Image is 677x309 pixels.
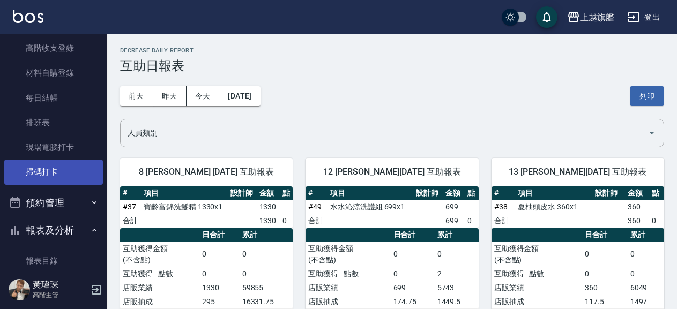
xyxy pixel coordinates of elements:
td: 0 [628,267,664,281]
th: 金額 [443,186,465,200]
td: 合計 [120,214,141,228]
td: 1330 [257,200,280,214]
th: 日合計 [391,228,435,242]
td: 互助獲得金額 (不含點) [492,242,582,267]
button: 報表及分析 [4,216,103,244]
th: 項目 [141,186,228,200]
td: 互助獲得 - 點數 [306,267,390,281]
td: 互助獲得 - 點數 [120,267,199,281]
td: 0 [649,214,664,228]
td: 360 [625,214,649,228]
span: 12 [PERSON_NAME][DATE] 互助報表 [318,167,465,177]
td: 互助獲得金額 (不含點) [120,242,199,267]
a: 現場電腦打卡 [4,135,103,160]
td: 水水沁涼洗護組 699x1 [328,200,413,214]
td: 合計 [492,214,516,228]
td: 店販抽成 [492,295,582,308]
td: 1330 [199,281,239,295]
td: 6049 [628,281,664,295]
td: 合計 [306,214,328,228]
button: [DATE] [219,86,260,106]
td: 0 [391,267,435,281]
td: 店販抽成 [306,295,390,308]
th: 設計師 [413,186,443,200]
button: 登出 [623,7,664,27]
button: 預約管理 [4,189,103,217]
img: Logo [13,10,43,23]
p: 高階主管 [33,290,87,300]
td: 0 [199,242,239,267]
a: 每日結帳 [4,86,103,110]
table: a dense table [492,228,664,309]
div: 上越旗艦 [580,11,614,24]
td: 店販業績 [306,281,390,295]
a: #38 [494,202,508,211]
button: 前天 [120,86,153,106]
a: 材料自購登錄 [4,61,103,85]
button: 上越旗艦 [563,6,619,28]
td: 174.75 [391,295,435,308]
td: 16331.75 [240,295,293,308]
h5: 黃瑋琛 [33,280,87,290]
table: a dense table [492,186,664,228]
td: 0 [582,267,628,281]
img: Person [9,279,30,300]
th: 點 [280,186,293,200]
td: 夏柚頭皮水 360x1 [515,200,592,214]
h2: Decrease Daily Report [120,47,664,54]
a: 排班表 [4,110,103,135]
th: 項目 [328,186,413,200]
a: #37 [123,202,136,211]
td: 互助獲得金額 (不含點) [306,242,390,267]
td: 0 [391,242,435,267]
td: 0 [199,267,239,281]
th: # [306,186,328,200]
td: 0 [628,242,664,267]
button: 今天 [187,86,220,106]
a: 報表目錄 [4,248,103,273]
th: 日合計 [199,228,239,242]
td: 0 [280,214,293,228]
td: 0 [582,242,628,267]
th: # [120,186,141,200]
span: 13 [PERSON_NAME][DATE] 互助報表 [504,167,651,177]
button: Open [643,124,660,141]
th: # [492,186,516,200]
td: 699 [443,200,465,214]
table: a dense table [306,228,478,309]
td: 1330 [257,214,280,228]
button: 昨天 [153,86,187,106]
input: 人員名稱 [125,124,643,142]
td: 117.5 [582,295,628,308]
th: 項目 [515,186,592,200]
td: 店販業績 [120,281,199,295]
table: a dense table [120,186,293,228]
td: 5743 [435,281,479,295]
th: 點 [465,186,479,200]
td: 0 [240,242,293,267]
td: 360 [625,200,649,214]
span: 8 [PERSON_NAME] [DATE] 互助報表 [133,167,280,177]
td: 店販抽成 [120,295,199,308]
td: 0 [465,214,479,228]
a: 掃碼打卡 [4,160,103,184]
th: 金額 [257,186,280,200]
td: 互助獲得 - 點數 [492,267,582,281]
td: 寶齡富錦洗髮精 1330x1 [141,200,228,214]
td: 699 [443,214,465,228]
table: a dense table [306,186,478,228]
a: 高階收支登錄 [4,36,103,61]
td: 0 [240,267,293,281]
th: 金額 [625,186,649,200]
td: 1497 [628,295,664,308]
th: 累計 [628,228,664,242]
td: 店販業績 [492,281,582,295]
th: 設計師 [592,186,625,200]
td: 1449.5 [435,295,479,308]
th: 日合計 [582,228,628,242]
td: 59855 [240,281,293,295]
td: 360 [582,281,628,295]
th: 設計師 [228,186,256,200]
button: save [536,6,557,28]
table: a dense table [120,228,293,309]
